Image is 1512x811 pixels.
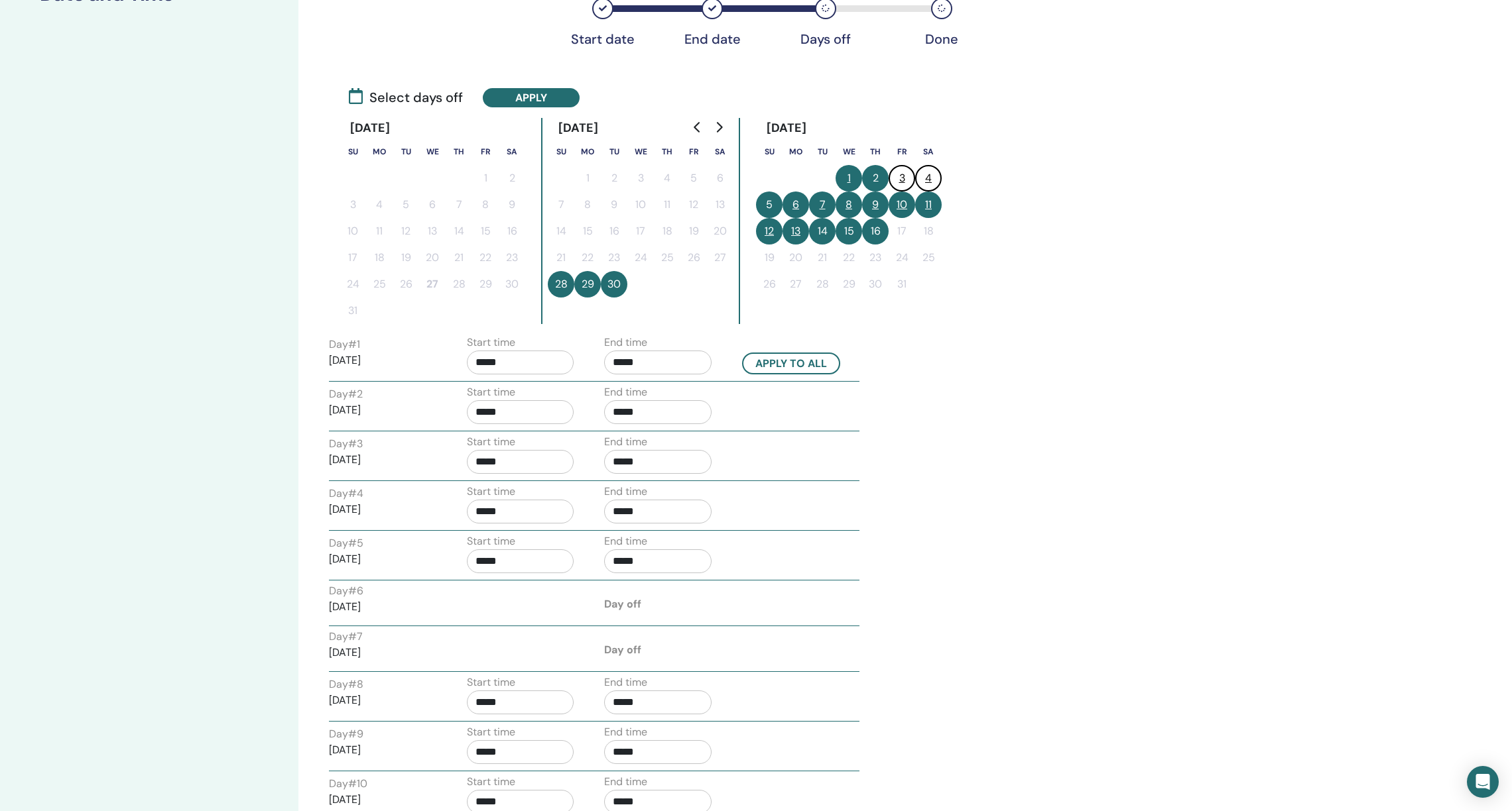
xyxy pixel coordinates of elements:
[467,335,515,351] label: Start time
[472,138,499,165] th: Friday
[574,138,601,165] th: Monday
[756,271,783,297] button: 26
[604,335,647,351] label: End time
[687,114,708,140] button: Go to previous month
[915,244,942,271] button: 25
[809,138,836,165] th: Tuesday
[329,599,436,615] p: [DATE]
[472,244,499,271] button: 22
[446,271,472,297] button: 28
[419,218,446,244] button: 13
[707,165,733,191] button: 6
[862,218,889,244] button: 16
[329,676,363,692] label: Day # 8
[446,244,472,271] button: 21
[467,533,515,549] label: Start time
[548,244,574,271] button: 21
[329,742,436,758] p: [DATE]
[446,138,472,165] th: Thursday
[836,218,862,244] button: 15
[707,138,733,165] th: Saturday
[836,138,862,165] th: Wednesday
[467,724,515,740] label: Start time
[627,244,654,271] button: 24
[604,596,641,612] div: Day off
[836,191,862,218] button: 8
[783,218,809,244] button: 13
[366,138,393,165] th: Monday
[783,191,809,218] button: 6
[862,138,889,165] th: Thursday
[329,452,436,468] p: [DATE]
[329,645,436,661] p: [DATE]
[680,191,707,218] button: 12
[756,118,818,138] div: [DATE]
[680,244,707,271] button: 26
[654,165,680,191] button: 4
[708,114,729,140] button: Go to next month
[393,191,419,218] button: 5
[499,165,525,191] button: 2
[604,434,647,450] label: End time
[889,191,915,218] button: 10
[574,165,601,191] button: 1
[419,244,446,271] button: 20
[574,271,601,297] button: 29
[889,218,915,244] button: 17
[393,244,419,271] button: 19
[627,218,654,244] button: 17
[329,486,363,502] label: Day # 4
[627,138,654,165] th: Wednesday
[366,191,393,218] button: 4
[915,165,942,191] button: 4
[548,271,574,297] button: 28
[680,165,707,191] button: 5
[499,218,525,244] button: 16
[836,244,862,271] button: 22
[499,271,525,297] button: 30
[783,271,809,297] button: 27
[340,271,366,297] button: 24
[889,271,915,297] button: 31
[756,138,783,165] th: Sunday
[601,271,627,297] button: 30
[366,218,393,244] button: 11
[467,675,515,690] label: Start time
[889,138,915,165] th: Friday
[329,436,363,452] label: Day # 3
[809,244,836,271] button: 21
[627,191,654,218] button: 10
[1467,766,1499,798] div: Open Intercom Messenger
[680,138,707,165] th: Friday
[601,218,627,244] button: 16
[570,31,636,47] div: Start date
[836,271,862,297] button: 29
[742,352,840,374] button: Apply to all
[340,297,366,324] button: 31
[604,484,647,500] label: End time
[329,629,363,645] label: Day # 7
[707,244,733,271] button: 27
[329,386,363,402] label: Day # 2
[915,218,942,244] button: 18
[446,218,472,244] button: 14
[604,642,641,658] div: Day off
[393,138,419,165] th: Tuesday
[548,118,609,138] div: [DATE]
[499,244,525,271] button: 23
[679,31,745,47] div: End date
[862,271,889,297] button: 30
[329,502,436,517] p: [DATE]
[349,87,463,107] span: Select days off
[472,218,499,244] button: 15
[340,244,366,271] button: 17
[393,271,419,297] button: 26
[627,165,654,191] button: 3
[499,138,525,165] th: Saturday
[574,218,601,244] button: 15
[792,31,859,47] div: Days off
[340,138,366,165] th: Sunday
[467,774,515,790] label: Start time
[548,218,574,244] button: 14
[604,675,647,690] label: End time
